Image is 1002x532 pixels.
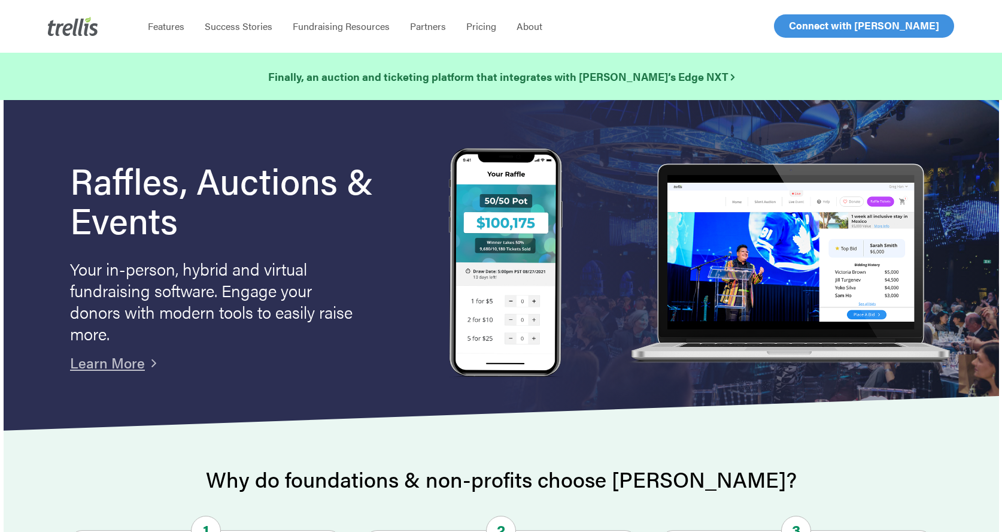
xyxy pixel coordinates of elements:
img: rafflelaptop_mac_optim.png [624,164,956,364]
span: Pricing [466,19,496,33]
a: Learn More [70,352,145,373]
strong: Finally, an auction and ticketing platform that integrates with [PERSON_NAME]’s Edge NXT [268,69,734,84]
a: Pricing [456,20,506,32]
span: About [517,19,542,33]
p: Your in-person, hybrid and virtual fundraising software. Engage your donors with modern tools to ... [70,258,357,344]
span: Connect with [PERSON_NAME] [789,18,939,32]
a: Finally, an auction and ticketing platform that integrates with [PERSON_NAME]’s Edge NXT [268,68,734,85]
h2: Why do foundations & non-profits choose [PERSON_NAME]? [70,467,932,491]
a: Success Stories [195,20,283,32]
span: Fundraising Resources [293,19,390,33]
span: Success Stories [205,19,272,33]
span: Features [148,19,184,33]
a: Connect with [PERSON_NAME] [774,14,954,38]
span: Partners [410,19,446,33]
a: Fundraising Resources [283,20,400,32]
img: Trellis Raffles, Auctions and Event Fundraising [449,148,563,380]
h1: Raffles, Auctions & Events [70,160,409,239]
img: Trellis [48,17,98,36]
a: Partners [400,20,456,32]
a: Features [138,20,195,32]
a: About [506,20,552,32]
